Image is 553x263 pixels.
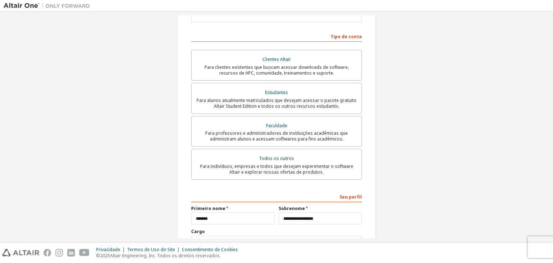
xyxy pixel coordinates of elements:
font: Cargo [191,228,205,235]
img: instagram.svg [55,249,63,257]
font: Todos os outros [259,155,294,161]
font: Faculdade [266,122,287,129]
img: youtube.svg [79,249,90,257]
img: altair_logo.svg [2,249,39,257]
font: Para indivíduos, empresas e todos que desejam experimentar o software Altair e explorar nossas of... [200,163,353,175]
font: Altair Engineering, Inc. Todos os direitos reservados. [110,253,221,259]
img: facebook.svg [44,249,51,257]
font: © [96,253,100,259]
font: Primeiro nome [191,205,225,211]
img: linkedin.svg [67,249,75,257]
font: Sobrenome [279,205,305,211]
font: Para clientes existentes que buscam acessar downloads de software, recursos de HPC, comunidade, t... [204,64,349,76]
font: Para alunos atualmente matriculados que desejam acessar o pacote gratuito Altair Student Edition ... [197,97,356,109]
font: Estudantes [265,89,288,95]
font: Privacidade [96,246,120,253]
img: Altair Um [4,2,94,9]
font: Tipo de conta [331,34,362,40]
font: Consentimento de Cookies [182,246,238,253]
font: Termos de Uso do Site [127,246,175,253]
font: Para professores e administradores de instituições acadêmicas que administram alunos e acessam so... [205,130,348,142]
font: Clientes Altair [262,56,291,62]
font: Seu perfil [340,194,362,200]
font: 2025 [100,253,110,259]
